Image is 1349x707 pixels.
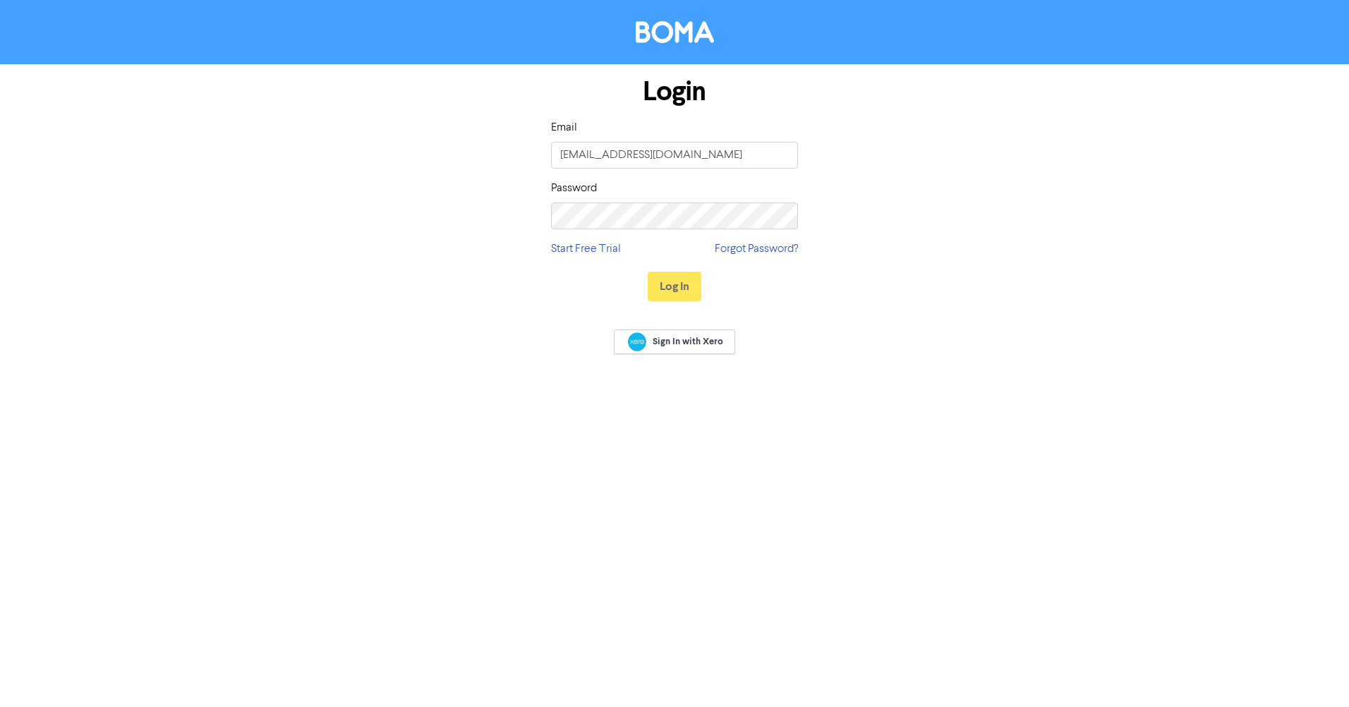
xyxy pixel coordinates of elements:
a: Forgot Password? [715,241,798,258]
button: Log In [648,272,701,301]
a: Start Free Trial [551,241,621,258]
a: Sign In with Xero [614,330,735,354]
label: Password [551,180,597,197]
img: BOMA Logo [636,21,714,43]
label: Email [551,119,577,136]
h1: Login [551,75,798,108]
img: Xero logo [628,332,646,351]
span: Sign In with Xero [653,335,723,348]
